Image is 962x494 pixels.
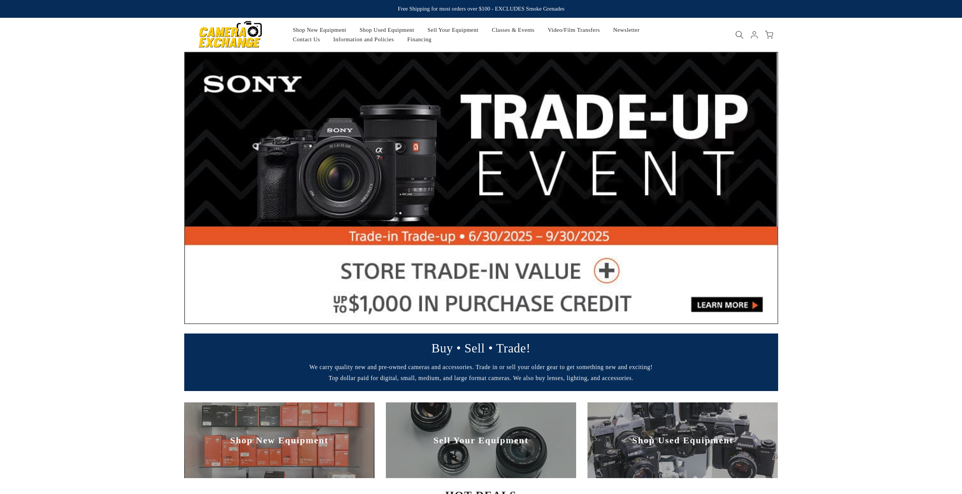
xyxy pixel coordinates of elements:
[475,311,479,315] li: Page dot 3
[541,25,606,35] a: Video/Film Transfers
[499,311,503,315] li: Page dot 6
[180,374,782,382] p: Top dollar paid for digital, small, medium, and large format cameras. We also buy lenses, lightin...
[180,363,782,371] p: We carry quality new and pre-owned cameras and accessories. Trade in or sell your older gear to g...
[327,35,401,44] a: Information and Policies
[459,311,463,315] li: Page dot 1
[483,311,487,315] li: Page dot 4
[286,25,353,35] a: Shop New Equipment
[491,311,495,315] li: Page dot 5
[286,35,326,44] a: Contact Us
[467,311,471,315] li: Page dot 2
[353,25,421,35] a: Shop Used Equipment
[421,25,485,35] a: Sell Your Equipment
[606,25,646,35] a: Newsletter
[398,6,564,12] strong: Free Shipping for most orders over $100 - EXCLUDES Smoke Grenades
[485,25,541,35] a: Classes & Events
[180,345,782,352] p: Buy • Sell • Trade!
[401,35,438,44] a: Financing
